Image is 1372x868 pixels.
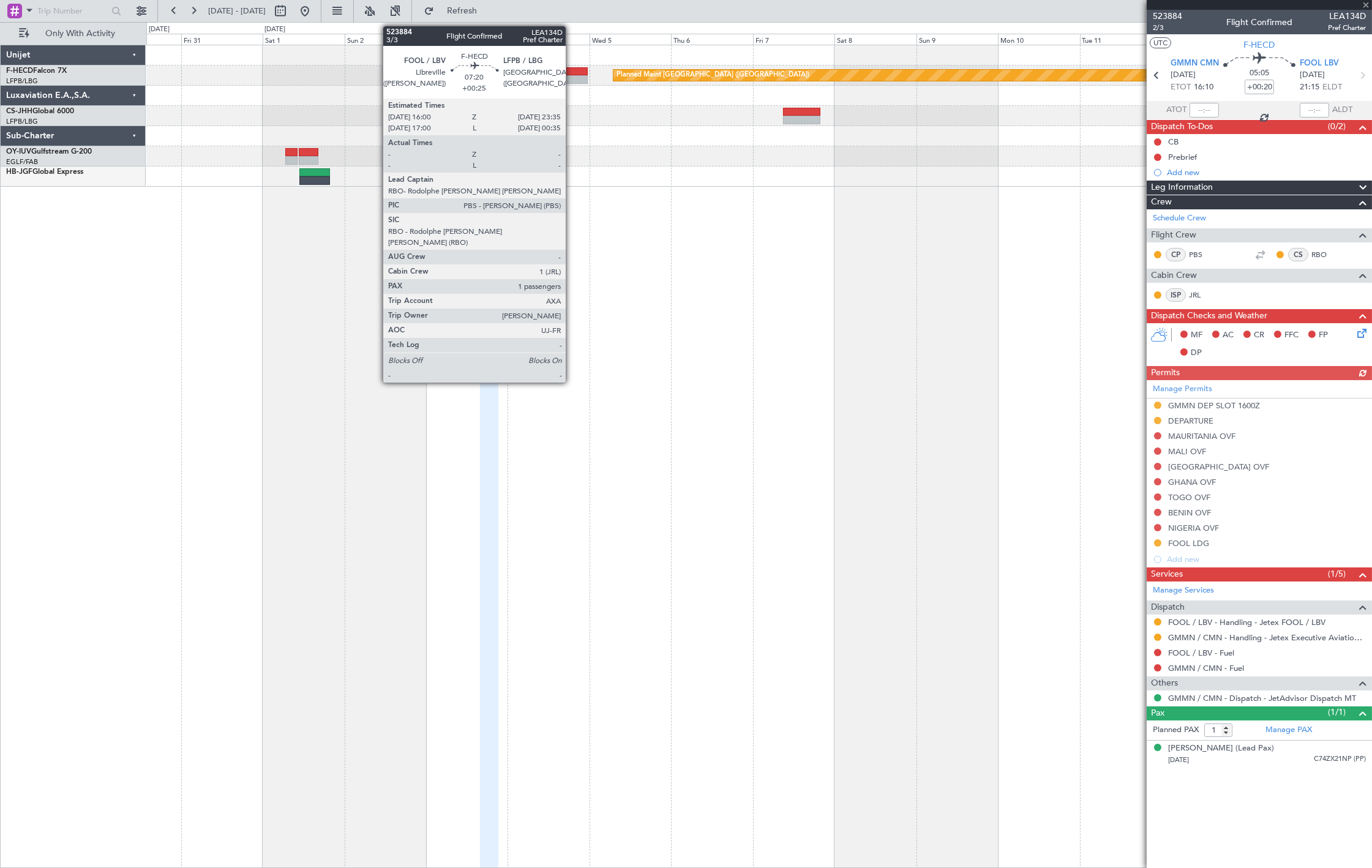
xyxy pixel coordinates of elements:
input: Trip Number [37,2,108,20]
span: ATOT [1166,104,1186,116]
span: [DATE] [1171,69,1196,81]
div: CP [1166,248,1186,261]
span: 16:10 [1194,81,1213,94]
span: LEA134D [1328,10,1366,23]
span: Only With Activity [32,29,129,38]
a: GMMN / CMN - Handling - Jetex Executive Aviation [GEOGRAPHIC_DATA] GMMN / CMN [1168,632,1366,643]
span: CS-JHH [6,108,32,115]
span: ALDT [1332,104,1352,116]
span: Dispatch Checks and Weather [1151,309,1267,323]
a: EGLF/FAB [6,157,38,166]
span: CR [1254,329,1264,342]
span: (1/5) [1328,567,1346,580]
div: Tue 4 [508,34,589,45]
div: [DATE] [264,24,285,35]
div: ISP [1166,288,1186,302]
div: Sat 8 [834,34,916,45]
span: FP [1319,329,1328,342]
span: 523884 [1153,10,1182,23]
span: (0/2) [1328,120,1346,133]
a: F-HECDFalcon 7X [6,67,67,75]
button: UTC [1150,37,1171,48]
span: ETOT [1171,81,1191,94]
a: LFPB/LBG [6,77,38,86]
a: LFPB/LBG [6,117,38,126]
div: CB [1168,137,1179,147]
a: Schedule Crew [1153,212,1206,225]
span: (1/1) [1328,706,1346,719]
a: GMMN / CMN - Fuel [1168,663,1244,673]
div: Sun 2 [345,34,426,45]
a: Manage Services [1153,585,1214,597]
span: [DATE] [1300,69,1325,81]
div: [PERSON_NAME] (Lead Pax) [1168,743,1274,755]
span: [DATE] - [DATE] [208,6,266,17]
div: Mon 10 [998,34,1079,45]
label: Planned PAX [1153,724,1199,736]
div: Sun 9 [917,34,998,45]
span: Cabin Crew [1151,269,1197,283]
div: Fri 7 [753,34,834,45]
div: Flight Confirmed [1226,17,1292,29]
span: Refresh [437,7,488,15]
span: Leg Information [1151,181,1213,195]
span: Dispatch [1151,600,1185,615]
span: FOOL LBV [1300,58,1340,70]
span: [DATE] [1168,755,1189,765]
span: Crew [1151,195,1172,209]
span: Pax [1151,706,1164,720]
span: MF [1191,329,1202,342]
div: Prebrief [1168,152,1197,162]
button: Refresh [418,1,492,21]
a: FOOL / LBV - Handling - Jetex FOOL / LBV [1168,617,1325,627]
div: Mon 3 [426,34,508,45]
span: C74ZX21NP (PP) [1314,754,1366,765]
div: Sat 1 [263,34,344,45]
span: 2/3 [1153,23,1182,33]
div: CS [1288,248,1308,261]
a: JRL [1189,290,1216,301]
a: HB-JGFGlobal Express [6,168,83,176]
a: OY-IUVGulfstream G-200 [6,148,92,155]
span: Others [1151,676,1178,690]
div: Thu 6 [671,34,752,45]
a: CS-JHHGlobal 6000 [6,108,74,115]
a: FOOL / LBV - Fuel [1168,648,1234,658]
a: PBS [1189,249,1216,260]
span: Services [1151,567,1183,582]
span: HB-JGF [6,168,32,176]
button: Only With Activity [13,24,133,43]
span: AC [1223,329,1234,342]
a: Manage PAX [1265,724,1312,736]
span: Pref Charter [1328,23,1366,33]
div: [DATE] [149,24,170,35]
span: 05:05 [1250,67,1269,80]
span: FFC [1284,329,1299,342]
span: F-HECD [1244,39,1275,51]
div: Tue 11 [1080,34,1161,45]
div: Add new [1167,167,1366,178]
a: GMMN / CMN - Dispatch - JetAdvisor Dispatch MT [1168,693,1356,703]
div: Planned Maint [GEOGRAPHIC_DATA] ([GEOGRAPHIC_DATA]) [617,66,809,84]
span: ELDT [1323,81,1343,94]
span: Dispatch To-Dos [1151,120,1213,134]
span: DP [1191,347,1202,359]
span: F-HECD [6,67,33,75]
div: Wed 5 [590,34,671,45]
div: Fri 31 [181,34,263,45]
span: Flight Crew [1151,228,1196,242]
span: OY-IUV [6,148,31,155]
a: RBO [1311,249,1339,260]
span: GMMN CMN [1171,58,1219,70]
span: 21:15 [1300,81,1320,94]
